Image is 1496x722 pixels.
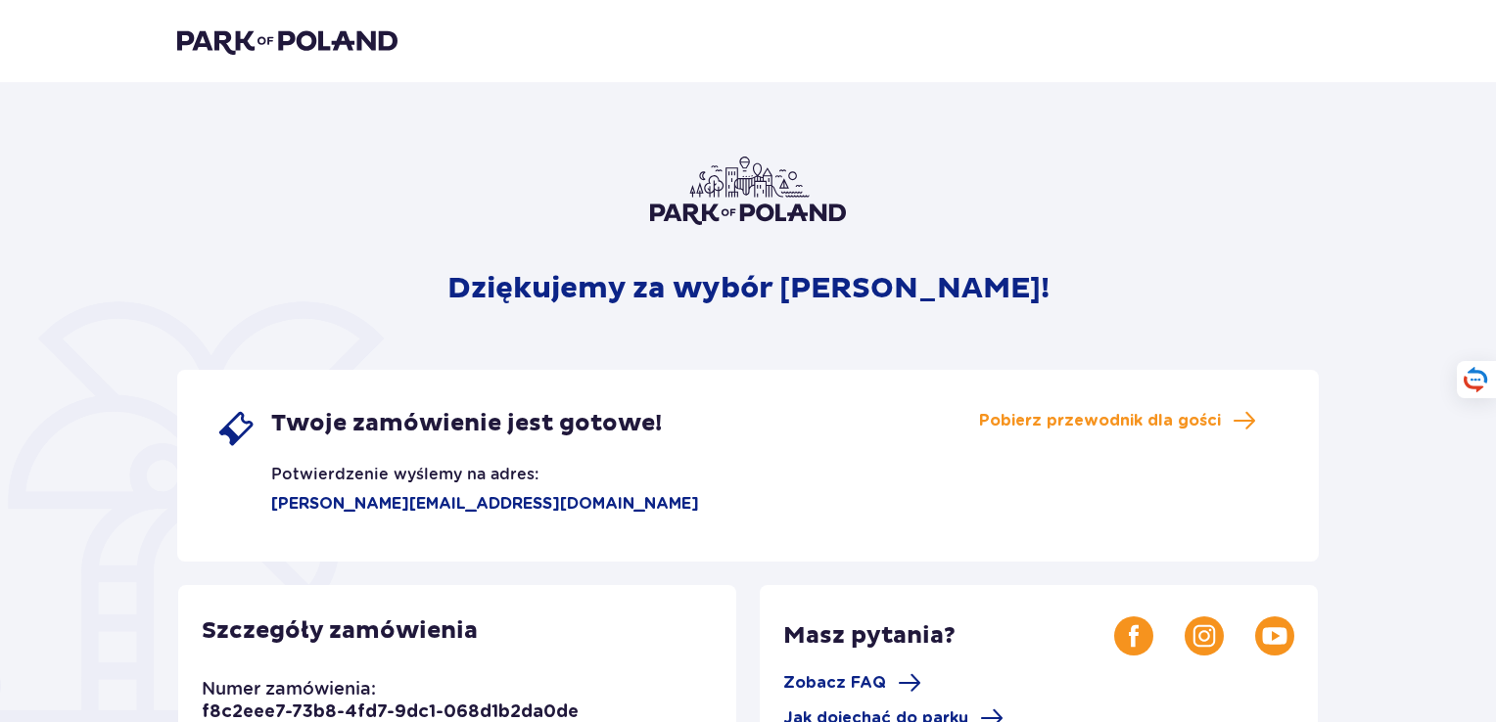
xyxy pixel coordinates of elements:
span: Zobacz FAQ [783,672,886,694]
a: Pobierz przewodnik dla gości [979,409,1256,432]
img: Park of Poland logo [177,27,397,55]
p: Masz pytania? [783,621,1114,651]
a: Zobacz FAQ [783,671,921,695]
img: single ticket icon [216,409,256,448]
p: [PERSON_NAME][EMAIL_ADDRESS][DOMAIN_NAME] [216,493,699,515]
p: Numer zamówienia: [202,677,376,700]
p: Potwierdzenie wyślemy na adres: [216,448,538,485]
img: Instagram [1185,616,1224,655]
span: Twoje zamówienie jest gotowe! [271,409,662,438]
img: Park of Poland logo [650,157,846,225]
p: Dziękujemy za wybór [PERSON_NAME]! [447,270,1050,307]
img: Youtube [1255,616,1294,655]
img: Facebook [1114,616,1153,655]
p: Szczegóły zamówienia [202,616,478,646]
span: Pobierz przewodnik dla gości [979,410,1221,431]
